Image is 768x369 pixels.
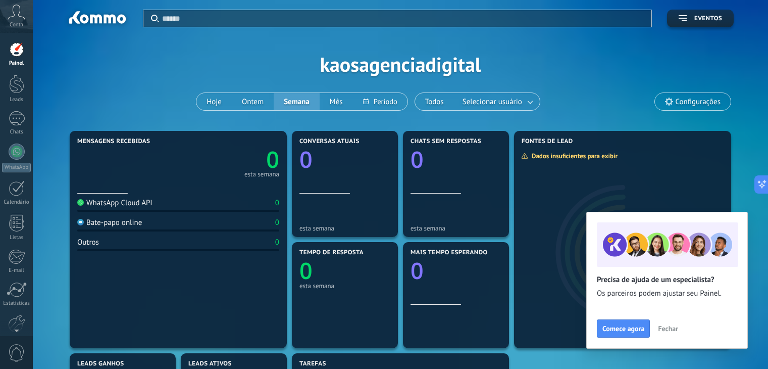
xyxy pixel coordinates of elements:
[2,129,31,135] div: Chats
[275,238,279,247] div: 0
[415,93,454,110] button: Todos
[188,360,232,367] span: Leads ativos
[299,144,313,175] text: 0
[676,98,721,106] span: Configurações
[244,172,279,177] div: esta semana
[10,22,23,28] span: Conta
[597,289,737,299] span: Os parceiros podem ajustar seu Painel.
[299,282,390,290] div: esta semana
[299,249,364,256] span: Tempo de resposta
[454,93,540,110] button: Selecionar usuário
[299,138,360,145] span: Conversas atuais
[2,235,31,241] div: Listas
[653,321,683,336] button: Fechar
[196,93,232,110] button: Hoje
[275,218,279,227] div: 0
[77,138,150,145] span: Mensagens recebidas
[411,224,501,232] div: esta semana
[658,325,678,332] span: Fechar
[2,300,31,307] div: Estatísticas
[460,95,524,109] span: Selecionar usuário
[77,199,84,206] img: WhatsApp Cloud API
[411,138,481,145] span: Chats sem respostas
[77,238,99,247] div: Outros
[274,93,320,110] button: Semana
[266,144,279,175] text: 0
[411,255,424,286] text: 0
[2,267,31,274] div: E-mail
[694,15,722,22] span: Eventos
[411,249,488,256] span: Mais tempo esperando
[2,97,31,103] div: Leads
[2,163,31,172] div: WhatsApp
[522,138,573,145] span: Fontes de lead
[602,325,644,332] span: Comece agora
[299,255,313,286] text: 0
[2,60,31,67] div: Painel
[2,199,31,206] div: Calendário
[232,93,274,110] button: Ontem
[521,152,625,160] div: Dados insuficientes para exibir
[353,93,407,110] button: Período
[299,224,390,232] div: esta semana
[299,360,326,367] span: Tarefas
[411,144,424,175] text: 0
[77,360,124,367] span: Leads ganhos
[597,275,737,285] h2: Precisa de ajuda de um especialista?
[178,144,279,175] a: 0
[597,319,650,338] button: Comece agora
[275,198,279,208] div: 0
[77,218,142,227] div: Bate-papo online
[77,198,152,208] div: WhatsApp Cloud API
[77,219,84,225] img: Bate-papo online
[667,10,734,27] button: Eventos
[320,93,353,110] button: Mês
